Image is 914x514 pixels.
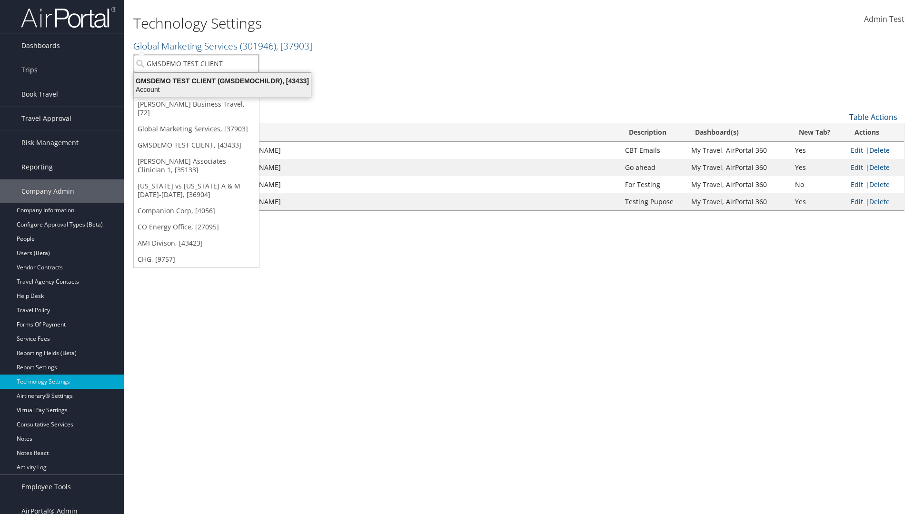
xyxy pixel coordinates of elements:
a: AMI Divison, [43423] [134,235,259,251]
a: GMSDEMO TEST CLIENT, [43433] [134,137,259,153]
span: Travel Approval [21,107,71,130]
a: Admin Test [864,5,904,34]
td: | [846,159,904,176]
td: [URL][DOMAIN_NAME] [204,193,620,210]
td: My Travel, AirPortal 360 [686,142,790,159]
a: [PERSON_NAME] Business Travel, [72] [134,96,259,121]
h1: Technology Settings [133,13,647,33]
td: Go ahead [620,159,686,176]
td: [URL][DOMAIN_NAME] [204,176,620,193]
td: | [846,193,904,210]
a: CO Energy Office, [27095] [134,219,259,235]
td: | [846,142,904,159]
td: [URL][DOMAIN_NAME] [204,142,620,159]
th: New Tab? [790,123,846,142]
th: Url [204,123,620,142]
a: Global Marketing Services [133,40,312,52]
span: Employee Tools [21,475,71,499]
th: Actions [846,123,904,142]
a: Global Marketing Services, [37903] [134,121,259,137]
a: [US_STATE] vs [US_STATE] A & M [DATE]-[DATE], [36904] [134,178,259,203]
div: Account [129,85,317,94]
img: airportal-logo.png [21,6,116,29]
td: Yes [790,193,846,210]
span: Admin Test [864,14,904,24]
a: [PERSON_NAME] Associates - Clinician 1, [35133] [134,153,259,178]
a: Delete [869,146,890,155]
a: Delete [869,163,890,172]
a: Table Actions [849,112,897,122]
a: Companion Corp, [4056] [134,203,259,219]
a: Edit [851,197,863,206]
td: Yes [790,159,846,176]
a: CHG, [9757] [134,251,259,267]
td: No [790,176,846,193]
td: Testing Pupose [620,193,686,210]
div: GMSDEMO TEST CLIENT (GMSDEMOCHILDR), [43433] [129,77,317,85]
span: Trips [21,58,38,82]
a: Edit [851,146,863,155]
a: Delete [869,180,890,189]
td: My Travel, AirPortal 360 [686,159,790,176]
th: Description [620,123,686,142]
span: Company Admin [21,179,74,203]
td: [URL][DOMAIN_NAME] [204,159,620,176]
th: Dashboard(s) [686,123,790,142]
span: Reporting [21,155,53,179]
span: , [ 37903 ] [276,40,312,52]
td: For Testing [620,176,686,193]
span: ( 301946 ) [240,40,276,52]
td: CBT Emails [620,142,686,159]
a: Edit [851,163,863,172]
span: Book Travel [21,82,58,106]
td: | [846,176,904,193]
input: Search Accounts [134,55,259,72]
a: Edit [851,180,863,189]
a: Delete [869,197,890,206]
td: Yes [790,142,846,159]
span: Dashboards [21,34,60,58]
span: Risk Management [21,131,79,155]
td: My Travel, AirPortal 360 [686,176,790,193]
td: My Travel, AirPortal 360 [686,193,790,210]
